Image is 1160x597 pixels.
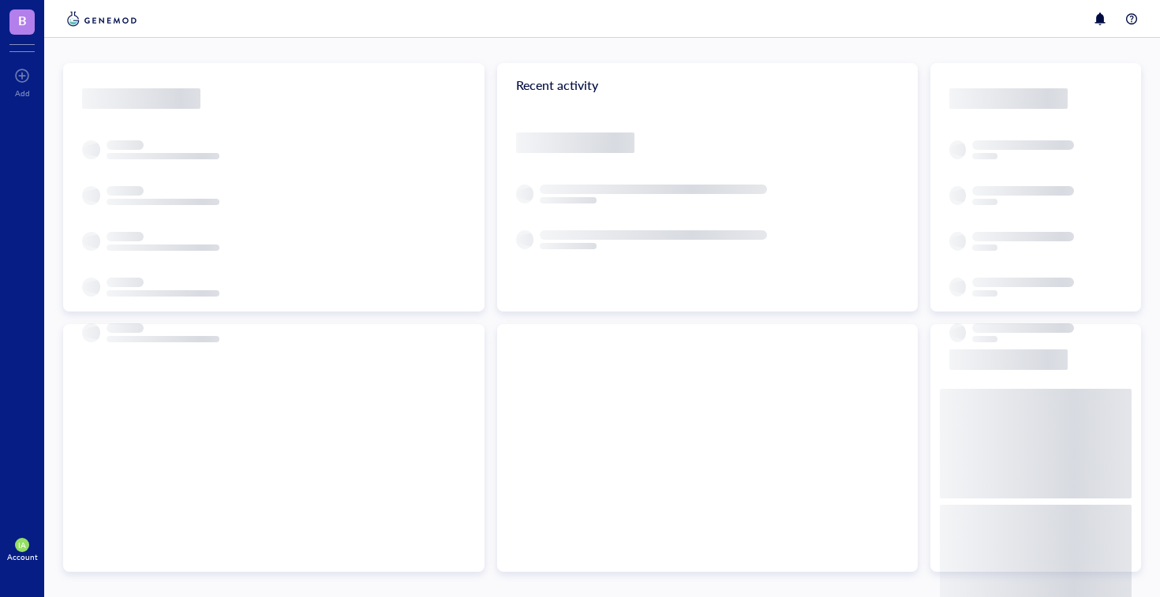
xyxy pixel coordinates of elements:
[63,9,140,28] img: genemod-logo
[497,63,919,107] div: Recent activity
[18,10,27,30] span: B
[7,552,38,562] div: Account
[18,540,26,550] span: IA
[15,88,30,98] div: Add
